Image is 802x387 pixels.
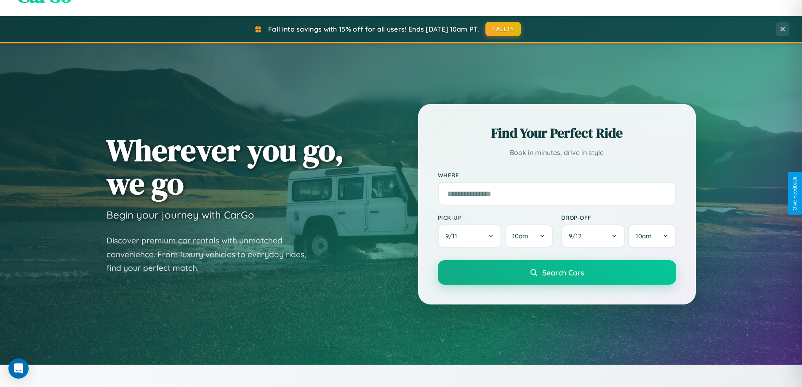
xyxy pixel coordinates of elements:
label: Where [438,171,676,179]
span: 9 / 11 [445,232,461,240]
span: 10am [512,232,528,240]
button: 10am [505,224,552,248]
label: Drop-off [561,214,676,221]
span: Search Cars [542,268,584,277]
label: Pick-up [438,214,553,221]
span: 9 / 12 [569,232,586,240]
button: 9/12 [561,224,625,248]
button: 10am [628,224,676,248]
div: Open Intercom Messenger [8,358,29,379]
p: Book in minutes, drive in style [438,147,676,159]
p: Discover premium car rentals with unmatched convenience. From luxury vehicles to everyday rides, ... [107,234,317,275]
span: Fall into savings with 15% off for all users! Ends [DATE] 10am PT. [268,25,479,33]
button: Search Cars [438,260,676,285]
h1: Wherever you go, we go [107,133,344,200]
button: FALL15 [485,22,521,36]
div: Give Feedback [792,176,798,211]
h3: Begin your journey with CarGo [107,208,254,221]
h2: Find Your Perfect Ride [438,124,676,142]
span: 10am [636,232,652,240]
button: 9/11 [438,224,502,248]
